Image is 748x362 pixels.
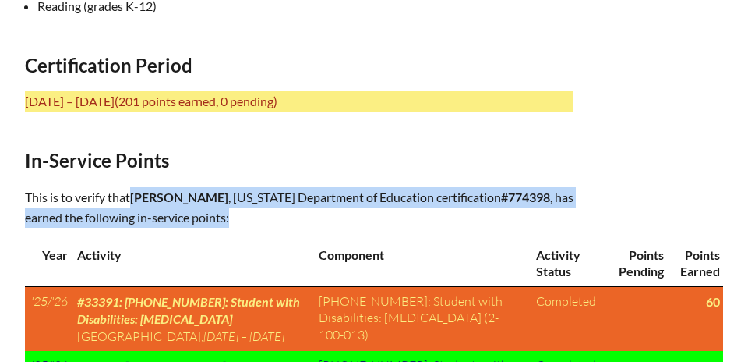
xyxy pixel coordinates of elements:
[312,286,530,351] td: [PHONE_NUMBER]: Student with Disabilities: [MEDICAL_DATA] (2-100-013)
[25,149,573,172] h2: In-Service Points
[25,286,71,351] td: '25/'26
[501,190,550,204] b: #774398
[530,286,606,351] td: Completed
[71,286,312,351] td: ,
[203,328,284,344] span: [DATE] – [DATE]
[25,240,71,286] th: Year
[25,187,573,228] p: This is to verify that , [US_STATE] Department of Education certification , has earned the follow...
[667,240,723,286] th: Points Earned
[706,294,720,309] strong: 60
[130,190,228,204] span: [PERSON_NAME]
[77,294,300,326] span: #33391: [PHONE_NUMBER]: Student with Disabilities: [MEDICAL_DATA]
[606,240,668,286] th: Points Pending
[25,91,573,112] p: [DATE] – [DATE]
[312,240,530,286] th: Component
[25,54,573,76] h2: Certification Period
[77,328,201,344] span: [GEOGRAPHIC_DATA]
[71,240,312,286] th: Activity
[530,240,606,286] th: Activity Status
[115,94,277,108] span: (201 points earned, 0 pending)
